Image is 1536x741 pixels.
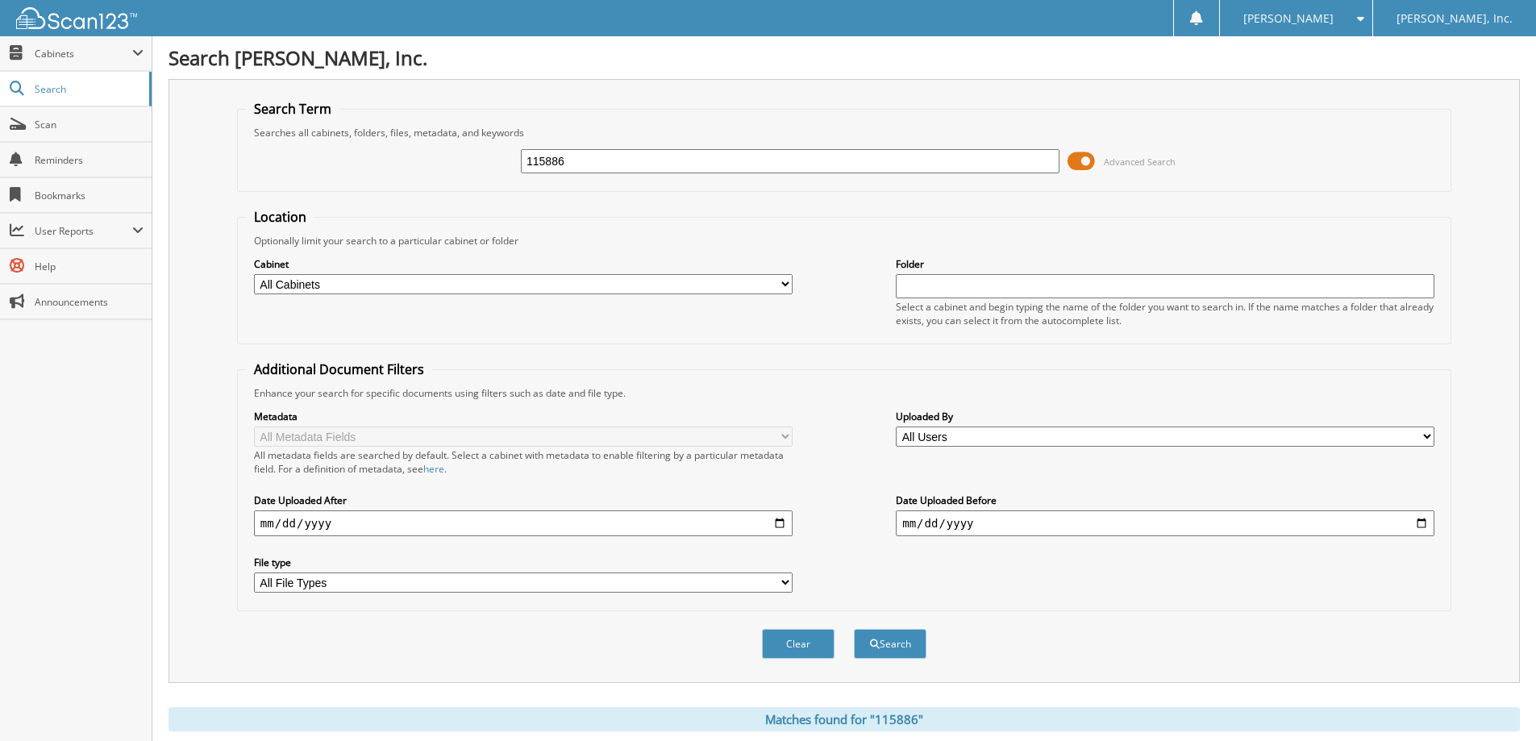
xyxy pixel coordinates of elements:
[246,208,314,226] legend: Location
[16,7,137,29] img: scan123-logo-white.svg
[35,295,144,309] span: Announcements
[246,234,1442,248] div: Optionally limit your search to a particular cabinet or folder
[246,100,339,118] legend: Search Term
[1104,156,1176,168] span: Advanced Search
[896,410,1434,423] label: Uploaded By
[254,510,793,536] input: start
[35,260,144,273] span: Help
[254,410,793,423] label: Metadata
[254,448,793,476] div: All metadata fields are searched by default. Select a cabinet with metadata to enable filtering b...
[896,493,1434,507] label: Date Uploaded Before
[35,153,144,167] span: Reminders
[35,118,144,131] span: Scan
[423,462,444,476] a: here
[1243,14,1334,23] span: [PERSON_NAME]
[854,629,926,659] button: Search
[896,257,1434,271] label: Folder
[35,224,132,238] span: User Reports
[246,360,432,378] legend: Additional Document Filters
[169,44,1520,71] h1: Search [PERSON_NAME], Inc.
[254,556,793,569] label: File type
[1397,14,1513,23] span: [PERSON_NAME], Inc.
[254,257,793,271] label: Cabinet
[254,493,793,507] label: Date Uploaded After
[169,707,1520,731] div: Matches found for "115886"
[35,47,132,60] span: Cabinets
[896,300,1434,327] div: Select a cabinet and begin typing the name of the folder you want to search in. If the name match...
[762,629,835,659] button: Clear
[35,82,141,96] span: Search
[246,386,1442,400] div: Enhance your search for specific documents using filters such as date and file type.
[246,126,1442,139] div: Searches all cabinets, folders, files, metadata, and keywords
[896,510,1434,536] input: end
[35,189,144,202] span: Bookmarks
